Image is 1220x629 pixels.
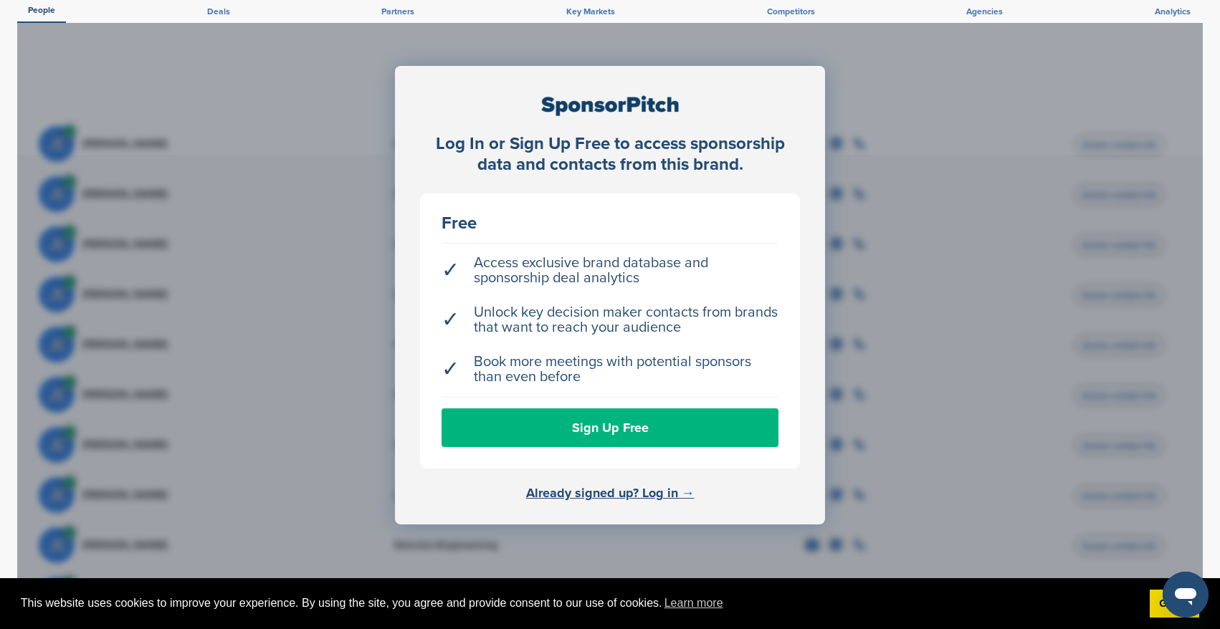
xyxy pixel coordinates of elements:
[767,7,815,16] span: Competitors
[526,485,695,501] a: Already signed up? Log in →
[442,347,778,392] li: Book more meetings with potential sponsors than even before
[442,298,778,342] li: Unlock key decision maker contacts from brands that want to reach your audience
[420,134,800,176] div: Log In or Sign Up Free to access sponsorship data and contacts from this brand.
[1155,7,1191,16] span: Analytics
[442,362,459,377] span: ✓
[442,215,778,232] div: Free
[21,592,1138,614] span: This website uses cookies to improve your experience. By using the site, you agree and provide co...
[207,7,230,16] span: Deals
[566,7,615,16] span: Key Markets
[28,6,55,14] span: People
[381,7,414,16] span: Partners
[442,408,778,447] a: Sign Up Free
[442,312,459,327] span: ✓
[662,592,725,614] a: learn more about cookies
[442,249,778,293] li: Access exclusive brand database and sponsorship deal analytics
[442,263,459,278] span: ✓
[1163,572,1209,618] iframe: Button to launch messaging window
[1150,590,1199,618] a: dismiss cookie message
[966,7,1003,16] span: Agencies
